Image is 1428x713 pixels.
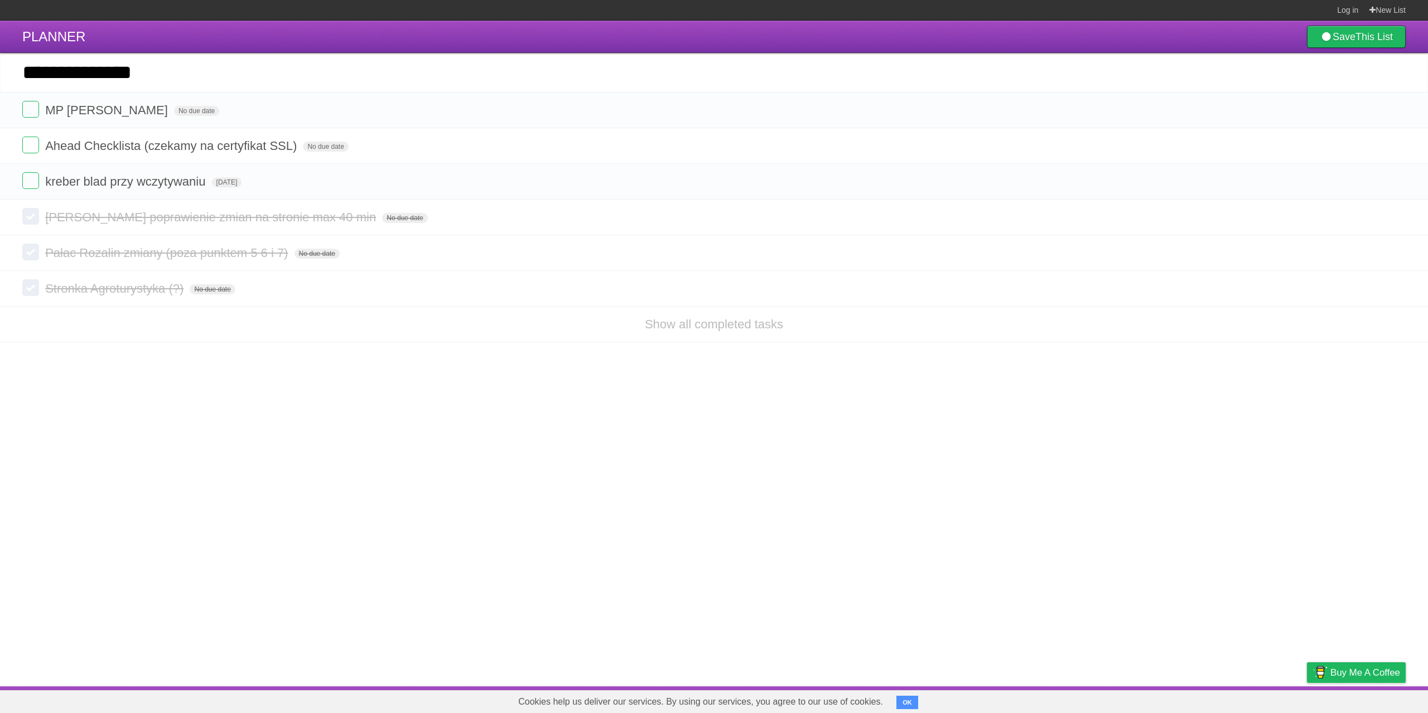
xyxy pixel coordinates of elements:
span: [DATE] [212,177,242,187]
label: Done [22,137,39,153]
a: Privacy [1292,689,1321,710]
a: SaveThis List [1307,26,1406,48]
a: Suggest a feature [1335,689,1406,710]
span: PLANNER [22,29,85,44]
a: Buy me a coffee [1307,662,1406,683]
span: Stronka Agroturystyka (?) [45,282,186,295]
span: No due date [190,284,235,294]
button: OK [896,696,918,709]
span: [PERSON_NAME] poprawienie zmian na stronie max 40 min [45,210,379,224]
span: kreber blad przy wczytywaniu [45,174,208,188]
a: Terms [1255,689,1279,710]
a: Developers [1195,689,1241,710]
span: Pałac Rozalin zmiany (poza punktem 5 6 i 7) [45,246,291,260]
span: No due date [382,213,427,223]
span: MP [PERSON_NAME] [45,103,171,117]
a: Show all completed tasks [645,317,783,331]
span: No due date [303,142,348,152]
span: Cookies help us deliver our services. By using our services, you agree to our use of cookies. [507,691,894,713]
label: Done [22,172,39,189]
span: No due date [295,249,340,259]
label: Done [22,101,39,118]
a: About [1159,689,1182,710]
img: Buy me a coffee [1313,663,1328,682]
b: This List [1355,31,1393,42]
span: Ahead Checklista (czekamy na certyfikat SSL) [45,139,300,153]
label: Done [22,244,39,260]
label: Done [22,279,39,296]
label: Done [22,208,39,225]
span: No due date [174,106,219,116]
span: Buy me a coffee [1330,663,1400,682]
